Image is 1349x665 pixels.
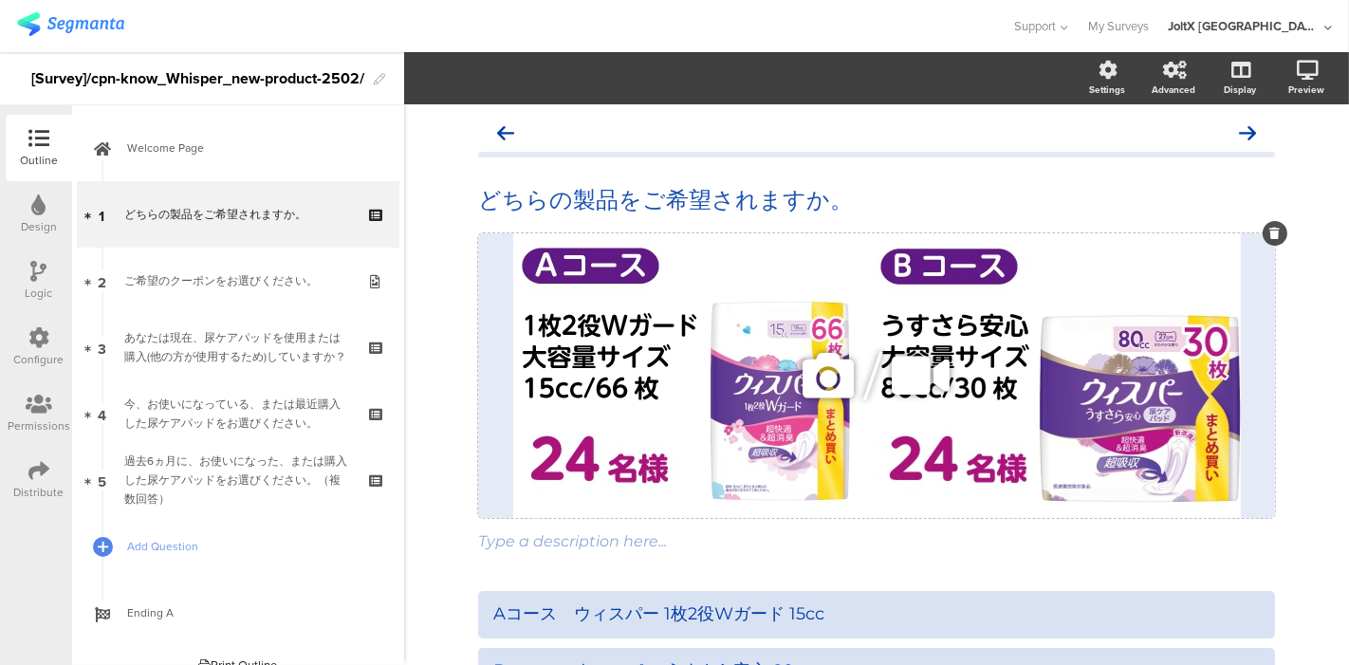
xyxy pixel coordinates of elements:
[124,205,351,224] div: どちらの製品をご希望されますか。
[77,181,399,248] a: 1 どちらの製品をご希望されますか。
[8,417,70,434] div: Permissions
[77,447,399,513] a: 5 過去6ヵ月に、お使いになった、または購入した尿ケアパッドをお選びください。（複数回答）
[98,270,106,291] span: 2
[14,484,65,501] div: Distribute
[478,186,1275,214] p: どちらの製品をご希望されますか。
[124,452,351,508] div: 過去6ヵ月に、お使いになった、または購入した尿ケアパッドをお選びください。（複数回答）
[31,64,364,94] div: [Survey]/cpn-know_Whisper_new-product-2502/
[1288,83,1324,97] div: Preview
[14,351,65,368] div: Configure
[478,532,1275,550] div: Type a description here...
[1224,83,1256,97] div: Display
[77,314,399,380] a: 3 あなたは現在、尿ケアパッドを使用または購入(他の方が使用するため)していますか？
[98,337,106,358] span: 3
[77,380,399,447] a: 4 今、お使いになっている、または最近購入した尿ケアパッドをお選びください。
[1089,83,1125,97] div: Settings
[124,395,351,433] div: 今、お使いになっている、または最近購入した尿ケアパッドをお選びください。
[77,580,399,646] a: Ending A
[98,470,106,490] span: 5
[124,271,351,290] div: ご希望のクーポンをお選びください。
[1152,83,1195,97] div: Advanced
[124,328,351,366] div: あなたは現在、尿ケアパッドを使用または購入(他の方が使用するため)していますか？
[493,603,1260,625] div: Aコース ウィスパー 1枚2役Wガード 15cc
[127,537,370,556] span: Add Question
[98,403,106,424] span: 4
[20,152,58,169] div: Outline
[26,285,53,302] div: Logic
[17,12,124,36] img: segmanta logo
[77,115,399,181] a: Welcome Page
[1168,17,1320,35] div: JoltX [GEOGRAPHIC_DATA]
[100,204,105,225] span: 1
[127,139,370,157] span: Welcome Page
[21,218,57,235] div: Design
[1015,17,1057,35] span: Support
[865,345,882,408] span: /
[77,248,399,314] a: 2 ご希望のクーポンをお選びください。
[127,603,370,622] span: Ending A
